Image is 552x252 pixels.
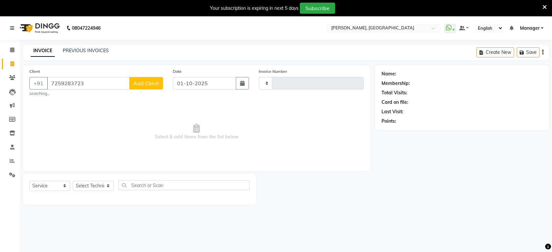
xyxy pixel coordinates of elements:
[382,118,396,125] div: Points:
[210,5,299,12] div: Your subscription is expiring in next 5 days
[517,47,540,57] button: Save
[129,77,163,89] button: Add Client
[382,99,408,106] div: Card on file:
[382,108,403,115] div: Last Visit:
[29,99,364,165] span: Select & add items from the list below
[133,80,159,87] span: Add Client
[382,80,410,87] div: Membership:
[300,3,335,14] button: Subscribe
[31,45,55,57] a: INVOICE
[119,180,250,190] input: Search or Scan
[259,69,287,74] label: Invoice Number
[72,19,101,37] b: 08047224946
[29,91,163,97] small: searching...
[47,77,130,89] input: Search by Name/Mobile/Email/Code
[382,71,396,77] div: Name:
[29,77,48,89] button: +91
[173,69,182,74] label: Date
[17,19,61,37] img: logo
[63,48,109,54] a: PREVIOUS INVOICES
[29,69,40,74] label: Client
[477,47,514,57] button: Create New
[382,89,407,96] div: Total Visits:
[520,25,540,32] span: Manager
